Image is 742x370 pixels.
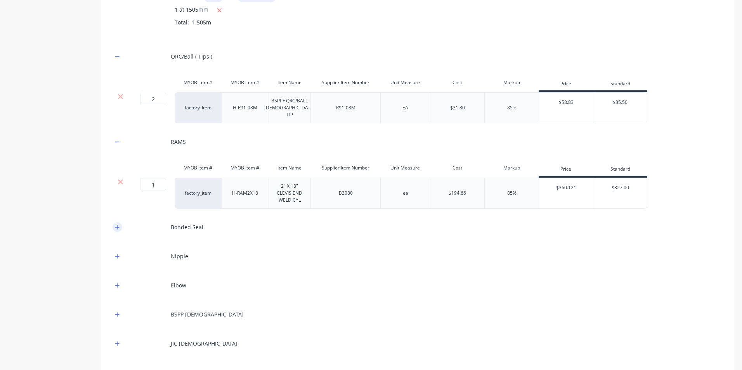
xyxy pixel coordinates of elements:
[539,93,593,112] div: $58.83
[450,104,465,111] div: $31.80
[386,103,425,113] div: EA
[221,160,269,176] div: MYOB Item #
[593,93,647,112] div: $35.50
[539,162,593,178] div: Price
[221,75,269,90] div: MYOB Item #
[171,223,203,231] div: Bonded Seal
[175,19,189,26] span: Total:
[430,160,484,176] div: Cost
[484,160,539,176] div: Markup
[326,188,365,198] div: B3080
[484,75,539,90] div: Markup
[269,160,311,176] div: Item Name
[310,75,380,90] div: Supplier Item Number
[189,19,214,26] span: 1.505m
[140,93,166,105] input: ?
[175,160,221,176] div: MYOB Item #
[593,178,647,197] div: $327.00
[539,178,593,197] div: $360.121
[171,339,238,348] div: JIC [DEMOGRAPHIC_DATA]
[175,92,221,123] div: factory_item
[225,103,264,113] div: H-R91-08M
[593,77,647,92] div: Standard
[326,103,365,113] div: R91-08M
[175,75,221,90] div: MYOB Item #
[171,138,186,146] div: RAMS
[380,75,430,90] div: Unit Measure
[386,188,425,198] div: ea
[171,252,188,260] div: Nipple
[380,160,430,176] div: Unit Measure
[507,190,517,197] div: 85%
[171,310,244,318] div: BSPP [DEMOGRAPHIC_DATA]
[175,178,221,209] div: factory_item
[225,188,264,198] div: H-RAM2X18
[171,281,186,289] div: Elbow
[140,178,166,190] input: ?
[310,160,380,176] div: Supplier Item Number
[430,75,484,90] div: Cost
[175,5,208,15] span: 1 at 1505mm
[539,77,593,92] div: Price
[270,181,309,205] div: 2" X 18" CLEVIS END WELD CYL
[449,190,466,197] div: $194.66
[171,52,212,61] div: QRC/Ball ( Tips )
[593,162,647,178] div: Standard
[269,75,311,90] div: Item Name
[507,104,517,111] div: 85%
[258,96,321,120] div: BSPPF QRC/BALL [DEMOGRAPHIC_DATA] TIP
